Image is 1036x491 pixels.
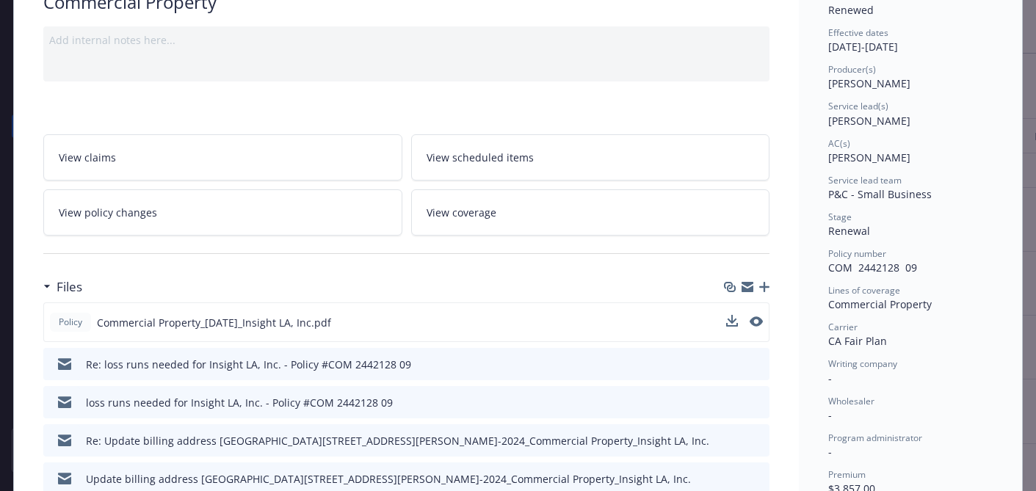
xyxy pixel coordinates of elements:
[49,32,764,48] div: Add internal notes here...
[727,357,739,372] button: download file
[750,316,763,327] button: preview file
[828,445,832,459] span: -
[411,134,770,181] a: View scheduled items
[427,150,534,165] span: View scheduled items
[726,315,738,327] button: download file
[750,395,764,410] button: preview file
[43,277,82,297] div: Files
[828,395,874,407] span: Wholesaler
[750,315,763,330] button: preview file
[828,468,866,481] span: Premium
[828,76,910,90] span: [PERSON_NAME]
[828,334,887,348] span: CA Fair Plan
[411,189,770,236] a: View coverage
[97,315,331,330] span: Commercial Property_[DATE]_Insight LA, Inc.pdf
[57,277,82,297] h3: Files
[828,321,858,333] span: Carrier
[828,432,922,444] span: Program administrator
[43,189,402,236] a: View policy changes
[828,247,886,260] span: Policy number
[828,408,832,422] span: -
[828,187,932,201] span: P&C - Small Business
[828,174,902,186] span: Service lead team
[828,371,832,385] span: -
[43,134,402,181] a: View claims
[59,150,116,165] span: View claims
[726,315,738,330] button: download file
[59,205,157,220] span: View policy changes
[828,114,910,128] span: [PERSON_NAME]
[828,150,910,164] span: [PERSON_NAME]
[727,395,739,410] button: download file
[828,137,850,150] span: AC(s)
[427,205,496,220] span: View coverage
[86,357,411,372] div: Re: loss runs needed for Insight LA, Inc. - Policy #COM 2442128 09
[727,471,739,487] button: download file
[828,284,900,297] span: Lines of coverage
[828,224,870,238] span: Renewal
[828,26,888,39] span: Effective dates
[86,395,393,410] div: loss runs needed for Insight LA, Inc. - Policy #COM 2442128 09
[828,357,897,370] span: Writing company
[828,100,888,112] span: Service lead(s)
[828,26,993,54] div: [DATE] - [DATE]
[828,3,874,17] span: Renewed
[828,63,876,76] span: Producer(s)
[86,471,691,487] div: Update billing address [GEOGRAPHIC_DATA][STREET_ADDRESS][PERSON_NAME]-2024_Commercial Property_In...
[828,297,993,312] div: Commercial Property
[86,433,709,448] div: Re: Update billing address [GEOGRAPHIC_DATA][STREET_ADDRESS][PERSON_NAME]-2024_Commercial Propert...
[828,261,917,274] span: COM 2442128 09
[56,316,85,329] span: Policy
[727,433,739,448] button: download file
[750,357,764,372] button: preview file
[750,433,764,448] button: preview file
[828,211,852,223] span: Stage
[750,471,764,487] button: preview file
